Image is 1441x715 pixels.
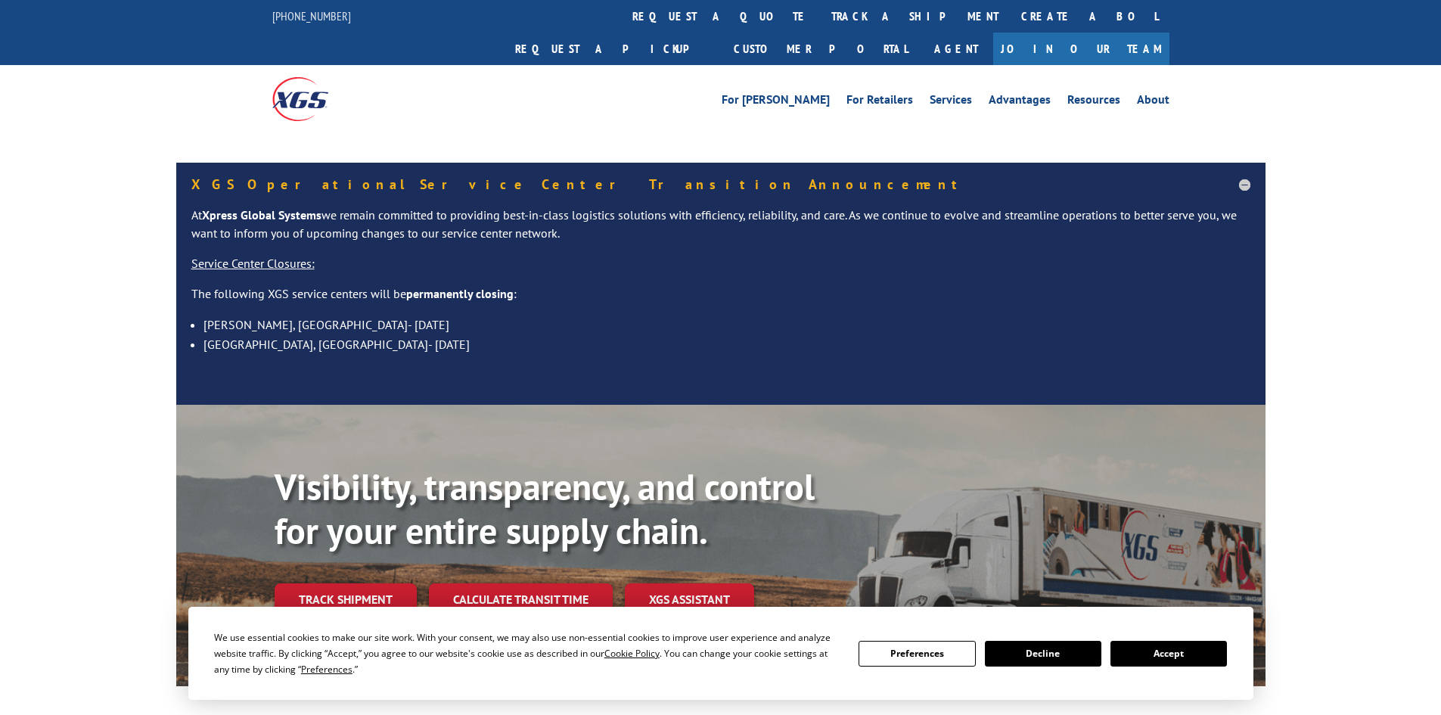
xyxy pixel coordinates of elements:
a: Calculate transit time [429,583,613,616]
a: [PHONE_NUMBER] [272,8,351,23]
a: About [1137,94,1169,110]
button: Preferences [859,641,975,667]
a: Request a pickup [504,33,722,65]
h5: XGS Operational Service Center Transition Announcement [191,178,1250,191]
a: Join Our Team [993,33,1169,65]
p: The following XGS service centers will be : [191,285,1250,316]
span: Preferences [301,663,352,676]
li: [GEOGRAPHIC_DATA], [GEOGRAPHIC_DATA]- [DATE] [203,334,1250,354]
span: Cookie Policy [604,647,660,660]
a: Services [930,94,972,110]
a: For [PERSON_NAME] [722,94,830,110]
li: [PERSON_NAME], [GEOGRAPHIC_DATA]- [DATE] [203,315,1250,334]
div: We use essential cookies to make our site work. With your consent, we may also use non-essential ... [214,630,840,677]
button: Accept [1110,641,1227,667]
a: Agent [919,33,993,65]
strong: Xpress Global Systems [202,207,321,222]
a: For Retailers [846,94,913,110]
button: Decline [985,641,1101,667]
a: Customer Portal [722,33,919,65]
a: Resources [1067,94,1120,110]
a: Track shipment [275,583,417,615]
strong: permanently closing [406,286,514,301]
u: Service Center Closures: [191,256,315,271]
div: Cookie Consent Prompt [188,607,1253,700]
a: XGS ASSISTANT [625,583,754,616]
a: Advantages [989,94,1051,110]
b: Visibility, transparency, and control for your entire supply chain. [275,463,815,554]
p: At we remain committed to providing best-in-class logistics solutions with efficiency, reliabilit... [191,207,1250,255]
